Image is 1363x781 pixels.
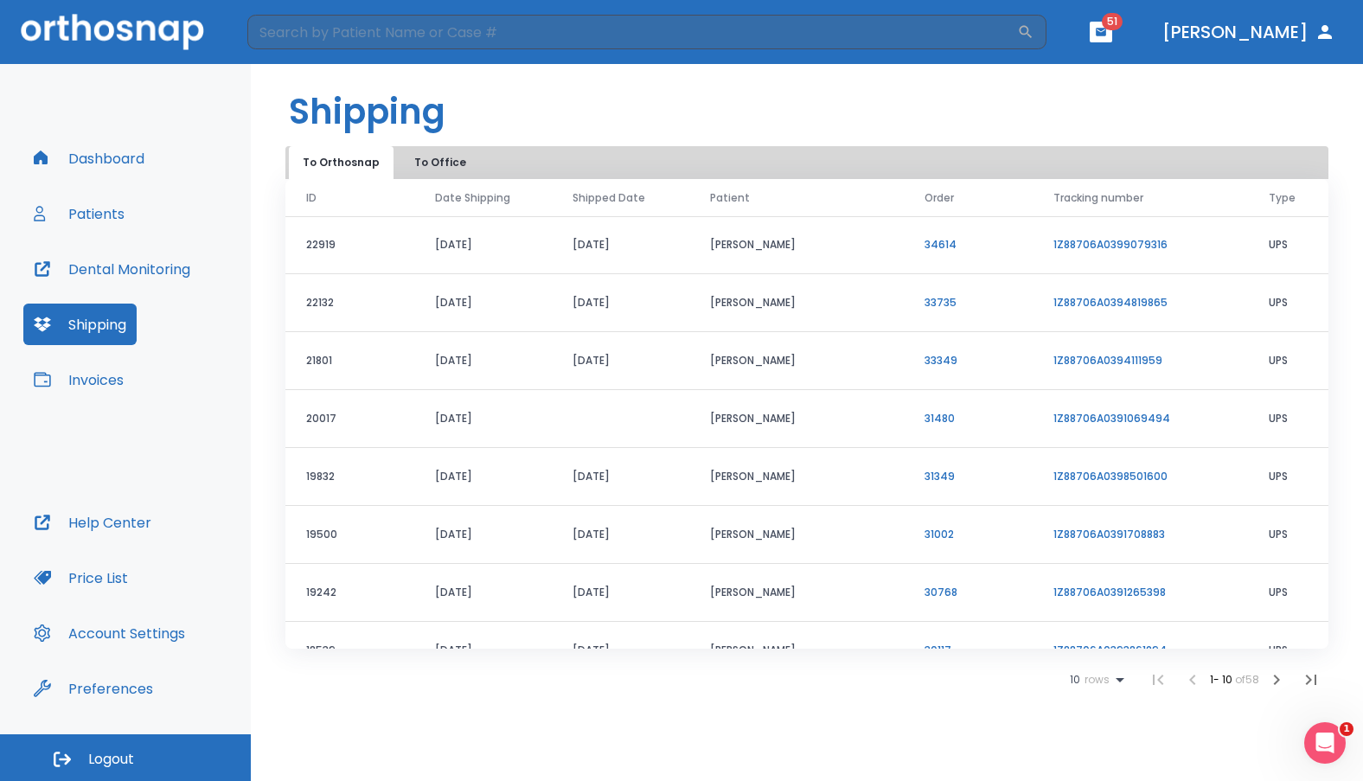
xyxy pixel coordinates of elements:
[710,190,750,206] span: Patient
[1053,190,1143,206] span: Tracking number
[689,332,904,390] td: [PERSON_NAME]
[1248,216,1328,274] td: UPS
[689,622,904,680] td: [PERSON_NAME]
[925,353,957,368] a: 33349
[23,304,137,345] button: Shipping
[1102,13,1123,30] span: 51
[1269,190,1296,206] span: Type
[21,14,204,49] img: Orthosnap
[285,390,414,448] td: 20017
[414,274,552,332] td: [DATE]
[1210,672,1235,687] span: 1 - 10
[1248,390,1328,448] td: UPS
[23,359,134,400] button: Invoices
[1080,674,1110,686] span: rows
[397,146,483,179] button: To Office
[289,146,487,179] div: tabs
[285,274,414,332] td: 22132
[1053,353,1162,368] a: 1Z88706A0394111959
[552,622,689,680] td: [DATE]
[1070,674,1080,686] span: 10
[925,190,954,206] span: Order
[1053,527,1165,541] a: 1Z88706A0391708883
[414,332,552,390] td: [DATE]
[925,585,957,599] a: 30768
[88,750,134,769] span: Logout
[247,15,1017,49] input: Search by Patient Name or Case #
[285,448,414,506] td: 19832
[552,564,689,622] td: [DATE]
[23,502,162,543] button: Help Center
[414,622,552,680] td: [DATE]
[552,506,689,564] td: [DATE]
[1340,722,1353,736] span: 1
[552,216,689,274] td: [DATE]
[1053,469,1168,483] a: 1Z88706A0398501600
[414,216,552,274] td: [DATE]
[552,332,689,390] td: [DATE]
[552,274,689,332] td: [DATE]
[925,469,955,483] a: 31349
[925,237,957,252] a: 34614
[1248,622,1328,680] td: UPS
[689,274,904,332] td: [PERSON_NAME]
[689,448,904,506] td: [PERSON_NAME]
[1248,332,1328,390] td: UPS
[285,216,414,274] td: 22919
[23,557,138,599] button: Price List
[285,564,414,622] td: 19242
[925,643,951,657] a: 30117
[306,190,317,206] span: ID
[414,564,552,622] td: [DATE]
[435,190,510,206] span: Date Shipping
[1235,672,1259,687] span: of 58
[285,506,414,564] td: 19500
[925,295,957,310] a: 33735
[1053,237,1168,252] a: 1Z88706A0399079316
[289,86,445,138] h1: Shipping
[1248,564,1328,622] td: UPS
[23,668,163,709] button: Preferences
[1053,585,1166,599] a: 1Z88706A0391265398
[1304,722,1346,764] iframe: Intercom live chat
[23,193,135,234] button: Patients
[689,390,904,448] td: [PERSON_NAME]
[414,390,552,448] td: [DATE]
[1248,448,1328,506] td: UPS
[689,564,904,622] td: [PERSON_NAME]
[285,622,414,680] td: 18539
[414,506,552,564] td: [DATE]
[925,527,954,541] a: 31002
[23,248,201,290] button: Dental Monitoring
[689,506,904,564] td: [PERSON_NAME]
[552,448,689,506] td: [DATE]
[689,216,904,274] td: [PERSON_NAME]
[414,448,552,506] td: [DATE]
[285,332,414,390] td: 21801
[1053,411,1170,426] a: 1Z88706A0391069494
[1053,643,1167,657] a: 1Z88706A0393861294
[1248,506,1328,564] td: UPS
[289,146,394,179] button: To Orthosnap
[1155,16,1342,48] button: [PERSON_NAME]
[1053,295,1168,310] a: 1Z88706A0394819865
[23,612,195,654] button: Account Settings
[23,138,155,179] button: Dashboard
[1248,274,1328,332] td: UPS
[925,411,955,426] a: 31480
[573,190,645,206] span: Shipped Date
